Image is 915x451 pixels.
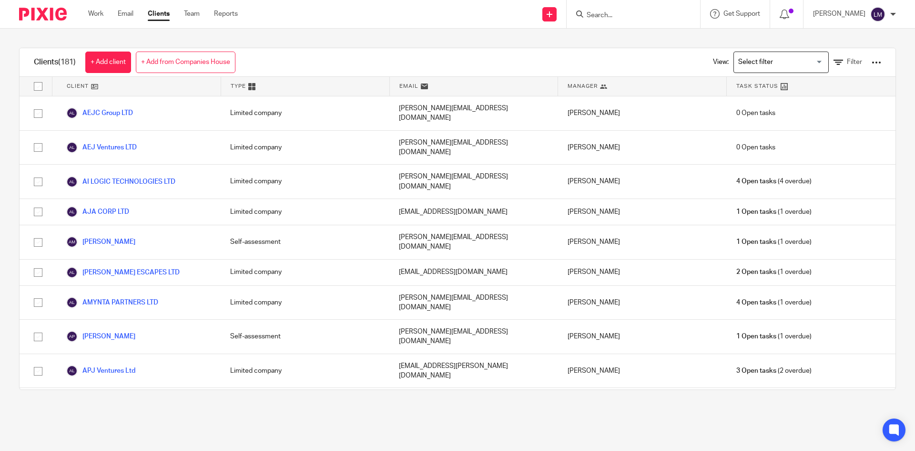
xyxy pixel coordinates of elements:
div: [PERSON_NAME] [558,225,727,259]
span: Task Status [736,82,778,90]
div: [PERSON_NAME] [558,320,727,354]
img: svg%3E [870,7,885,22]
div: [PERSON_NAME] [558,388,727,422]
span: Manager [568,82,598,90]
a: [PERSON_NAME] [66,331,135,342]
a: [PERSON_NAME] [66,236,135,248]
span: 0 Open tasks [736,108,775,118]
span: (1 overdue) [736,207,812,217]
img: svg%3E [66,365,78,377]
img: svg%3E [66,267,78,278]
img: svg%3E [66,107,78,119]
span: (1 overdue) [736,298,812,307]
div: Limited company [221,354,389,388]
span: 3 Open tasks [736,366,776,376]
div: Limited company [221,388,389,422]
div: [PERSON_NAME] [558,354,727,388]
div: [PERSON_NAME] [558,199,727,225]
span: 4 Open tasks [736,298,776,307]
h1: Clients [34,57,76,67]
img: svg%3E [66,176,78,188]
span: 1 Open tasks [736,237,776,247]
span: (4 overdue) [736,177,812,186]
div: [PERSON_NAME][EMAIL_ADDRESS][DOMAIN_NAME] [389,165,558,199]
input: Select all [29,77,47,95]
a: + Add client [85,52,131,73]
a: AEJC Group LTD [66,107,133,119]
a: AI LOGIC TECHNOLOGIES LTD [66,176,175,188]
img: svg%3E [66,206,78,218]
div: [PERSON_NAME] [558,165,727,199]
div: [PERSON_NAME] [558,131,727,165]
a: APJ Ventures Ltd [66,365,135,377]
a: AMYNTA PARTNERS LTD [66,297,158,308]
a: Clients [148,9,170,19]
div: [PERSON_NAME] [558,260,727,285]
div: Limited company [221,131,389,165]
span: Type [231,82,246,90]
span: Filter [847,59,862,65]
div: [PERSON_NAME] [558,96,727,130]
div: [PERSON_NAME][EMAIL_ADDRESS][DOMAIN_NAME] [389,388,558,422]
div: [EMAIL_ADDRESS][DOMAIN_NAME] [389,199,558,225]
img: svg%3E [66,331,78,342]
span: (2 overdue) [736,366,812,376]
span: 1 Open tasks [736,332,776,341]
img: svg%3E [66,142,78,153]
div: View: [699,48,881,76]
div: Search for option [733,52,829,73]
a: AJA CORP LTD [66,206,129,218]
span: (1 overdue) [736,267,812,277]
span: 0 Open tasks [736,143,775,152]
div: Limited company [221,286,389,320]
div: Self-assessment [221,225,389,259]
a: [PERSON_NAME] ESCAPES LTD [66,267,180,278]
img: svg%3E [66,236,78,248]
a: Email [118,9,133,19]
img: svg%3E [66,297,78,308]
span: 4 Open tasks [736,177,776,186]
div: [PERSON_NAME] [558,286,727,320]
div: [PERSON_NAME][EMAIL_ADDRESS][DOMAIN_NAME] [389,225,558,259]
a: AEJ Ventures LTD [66,142,137,153]
span: Get Support [723,10,760,17]
input: Search [586,11,671,20]
div: Self-assessment [221,320,389,354]
span: (181) [58,58,76,66]
div: Limited company [221,260,389,285]
span: (1 overdue) [736,237,812,247]
div: [EMAIL_ADDRESS][PERSON_NAME][DOMAIN_NAME] [389,354,558,388]
span: 2 Open tasks [736,267,776,277]
a: + Add from Companies House [136,52,235,73]
img: Pixie [19,8,67,21]
div: Limited company [221,96,389,130]
a: Work [88,9,103,19]
span: (1 overdue) [736,332,812,341]
span: 1 Open tasks [736,207,776,217]
input: Search for option [735,54,823,71]
div: [PERSON_NAME][EMAIL_ADDRESS][DOMAIN_NAME] [389,286,558,320]
a: Team [184,9,200,19]
span: Client [67,82,89,90]
div: [PERSON_NAME][EMAIL_ADDRESS][DOMAIN_NAME] [389,320,558,354]
a: Reports [214,9,238,19]
div: [EMAIL_ADDRESS][DOMAIN_NAME] [389,260,558,285]
p: [PERSON_NAME] [813,9,865,19]
div: [PERSON_NAME][EMAIL_ADDRESS][DOMAIN_NAME] [389,131,558,165]
div: [PERSON_NAME][EMAIL_ADDRESS][DOMAIN_NAME] [389,96,558,130]
span: Email [399,82,418,90]
div: Limited company [221,199,389,225]
div: Limited company [221,165,389,199]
